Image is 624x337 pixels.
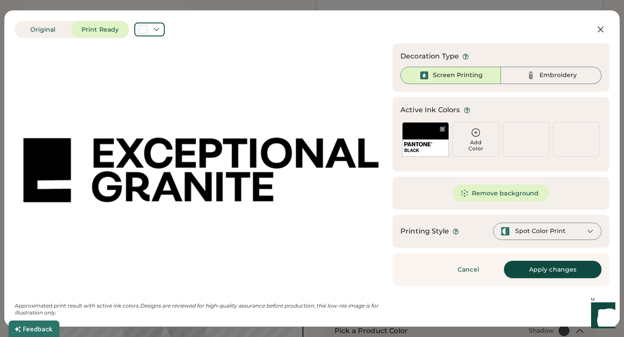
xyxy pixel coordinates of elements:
[404,147,447,154] div: BLACK
[400,51,459,62] div: Decoration Type
[500,227,510,236] img: spot-color-green.svg
[433,71,483,80] div: Screen Printing
[71,21,129,38] button: Print Ready
[526,70,536,81] img: Thread%20-%20Unselected.svg
[453,139,499,152] div: Add Color
[15,302,380,316] em: Designs are reviewed for high-quality assurance before production; this low-res image is for illu...
[15,21,71,38] button: Original
[515,227,565,236] div: Spot Color Print
[504,261,601,278] button: Apply changes
[583,298,620,335] iframe: Front Chat
[419,70,429,81] img: Ink%20-%20Selected.svg
[15,302,387,316] div: Approximated print result with active ink colors.
[438,261,499,278] button: Cancel
[539,71,577,80] div: Embroidery
[453,185,549,202] button: Remove background
[400,105,460,115] div: Active Ink Colors
[404,142,432,146] img: 1024px-Pantone_logo.svg.png
[400,226,449,237] div: Printing Style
